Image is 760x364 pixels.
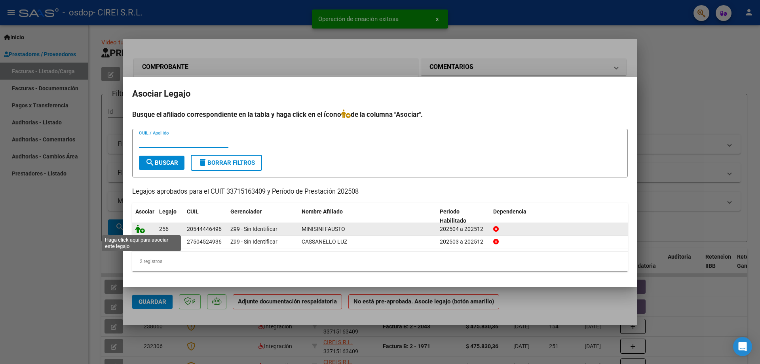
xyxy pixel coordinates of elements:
span: Asociar [135,208,154,215]
span: 256 [159,226,169,232]
h4: Busque el afiliado correspondiente en la tabla y haga click en el ícono de la columna "Asociar". [132,109,628,120]
button: Buscar [139,156,184,170]
span: Gerenciador [230,208,262,215]
datatable-header-cell: Legajo [156,203,184,229]
datatable-header-cell: Periodo Habilitado [437,203,490,229]
datatable-header-cell: Nombre Afiliado [298,203,437,229]
div: 202503 a 202512 [440,237,487,246]
span: CUIL [187,208,199,215]
span: Periodo Habilitado [440,208,466,224]
span: MINISINI FAUSTO [302,226,345,232]
span: Z99 - Sin Identificar [230,238,277,245]
mat-icon: delete [198,158,207,167]
span: Z99 - Sin Identificar [230,226,277,232]
button: Borrar Filtros [191,155,262,171]
datatable-header-cell: Asociar [132,203,156,229]
datatable-header-cell: Dependencia [490,203,628,229]
span: Borrar Filtros [198,159,255,166]
datatable-header-cell: CUIL [184,203,227,229]
div: Open Intercom Messenger [733,337,752,356]
span: Buscar [145,159,178,166]
div: 202504 a 202512 [440,225,487,234]
div: 27504524936 [187,237,222,246]
h2: Asociar Legajo [132,86,628,101]
div: 2 registros [132,252,628,271]
datatable-header-cell: Gerenciador [227,203,298,229]
span: Dependencia [493,208,526,215]
p: Legajos aprobados para el CUIT 33715163409 y Período de Prestación 202508 [132,187,628,197]
span: Nombre Afiliado [302,208,343,215]
span: 1140 [159,238,172,245]
mat-icon: search [145,158,155,167]
span: Legajo [159,208,177,215]
span: CASSANELLO LUZ [302,238,347,245]
div: 20544446496 [187,225,222,234]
